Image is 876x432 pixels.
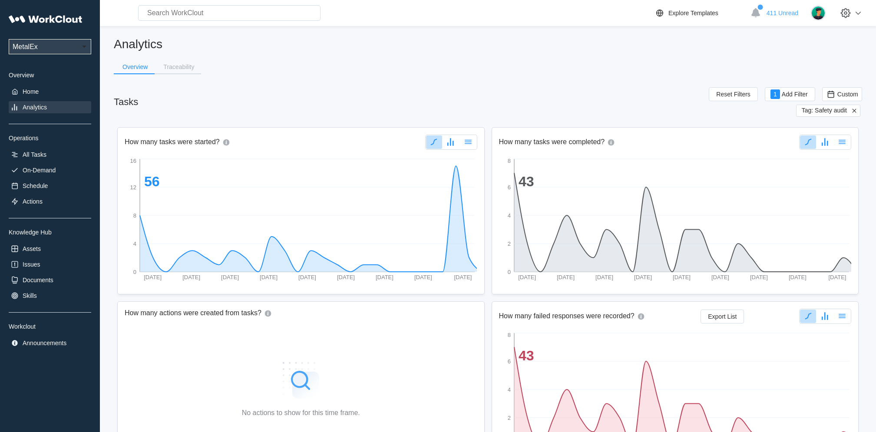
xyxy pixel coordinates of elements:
[519,348,534,363] tspan: 43
[770,89,780,99] div: 1
[23,167,56,174] div: On-Demand
[144,174,160,189] tspan: 56
[114,36,862,52] h2: Analytics
[711,274,729,280] tspan: [DATE]
[144,274,162,280] tspan: [DATE]
[23,88,39,95] div: Home
[507,184,510,191] tspan: 6
[133,241,136,247] tspan: 4
[9,72,91,79] div: Overview
[519,174,534,189] tspan: 43
[750,274,767,280] tspan: [DATE]
[595,274,613,280] tspan: [DATE]
[507,386,510,393] tspan: 4
[507,358,510,365] tspan: 6
[163,64,194,70] div: Traceability
[9,229,91,236] div: Knowledge Hub
[9,101,91,113] a: Analytics
[23,277,53,284] div: Documents
[114,60,155,73] button: Overview
[23,104,47,111] div: Analytics
[507,415,510,421] tspan: 2
[138,5,321,21] input: Search WorkClout
[23,151,46,158] div: All Tasks
[765,87,815,101] button: 1Add Filter
[673,274,691,280] tspan: [DATE]
[122,64,148,70] div: Overview
[9,274,91,286] a: Documents
[499,138,605,147] h2: How many tasks were completed?
[23,340,66,346] div: Announcements
[655,8,746,18] a: Explore Templates
[182,274,200,280] tspan: [DATE]
[9,148,91,161] a: All Tasks
[837,91,858,98] span: Custom
[337,274,355,280] tspan: [DATE]
[782,91,808,97] span: Add Filter
[298,274,316,280] tspan: [DATE]
[716,91,750,97] span: Reset Filters
[634,274,652,280] tspan: [DATE]
[9,337,91,349] a: Announcements
[668,10,718,16] div: Explore Templates
[802,107,847,115] span: Tag: Safety audit
[9,195,91,208] a: Actions
[260,274,278,280] tspan: [DATE]
[133,269,136,275] tspan: 0
[125,138,220,147] h2: How many tasks were started?
[708,313,737,320] span: Export List
[701,310,744,323] button: Export List
[557,274,575,280] tspan: [DATE]
[709,87,758,101] button: Reset Filters
[499,312,635,321] h2: How many failed responses were recorded?
[9,180,91,192] a: Schedule
[9,135,91,142] div: Operations
[9,323,91,330] div: Workclout
[133,212,136,219] tspan: 8
[9,258,91,270] a: Issues
[221,274,239,280] tspan: [DATE]
[788,274,806,280] tspan: [DATE]
[767,10,798,16] span: 411 Unread
[130,158,136,164] tspan: 16
[414,274,432,280] tspan: [DATE]
[125,309,261,318] h2: How many actions were created from tasks?
[23,245,41,252] div: Assets
[507,241,510,247] tspan: 2
[507,212,510,219] tspan: 4
[9,86,91,98] a: Home
[828,274,846,280] tspan: [DATE]
[114,96,138,108] div: Tasks
[130,184,136,191] tspan: 12
[9,290,91,302] a: Skills
[507,332,510,338] tspan: 8
[454,274,472,280] tspan: [DATE]
[518,274,536,280] tspan: [DATE]
[23,261,40,268] div: Issues
[811,6,826,20] img: user.png
[507,158,510,164] tspan: 8
[23,182,48,189] div: Schedule
[155,60,201,73] button: Traceability
[9,243,91,255] a: Assets
[507,269,510,275] tspan: 0
[376,274,393,280] tspan: [DATE]
[23,292,37,299] div: Skills
[9,164,91,176] a: On-Demand
[242,409,360,417] div: No actions to show for this time frame.
[23,198,43,205] div: Actions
